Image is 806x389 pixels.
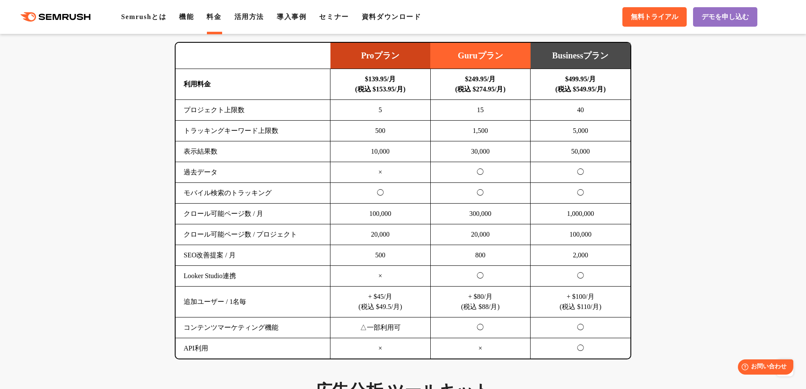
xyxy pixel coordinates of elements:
[531,204,631,224] td: 1,000,000
[531,224,631,245] td: 100,000
[430,338,531,359] td: ×
[531,266,631,287] td: ◯
[176,224,330,245] td: クロール可能ページ数 / プロジェクト
[531,338,631,359] td: ◯
[330,121,431,141] td: 500
[430,121,531,141] td: 1,500
[430,141,531,162] td: 30,000
[531,245,631,266] td: 2,000
[430,183,531,204] td: ◯
[330,43,431,69] td: Proプラン
[234,13,264,20] a: 活用方法
[631,13,678,22] span: 無料トライアル
[176,245,330,266] td: SEO改善提案 / 月
[531,100,631,121] td: 40
[430,266,531,287] td: ◯
[701,13,749,22] span: デモを申し込む
[330,183,431,204] td: ◯
[430,204,531,224] td: 300,000
[176,141,330,162] td: 表示結果数
[430,287,531,317] td: + $80/月 (税込 $88/月)
[179,13,194,20] a: 機能
[455,75,506,93] b: $249.95/月 (税込 $274.95/月)
[531,162,631,183] td: ◯
[355,75,405,93] b: $139.95/月 (税込 $153.95/月)
[176,287,330,317] td: 追加ユーザー / 1名毎
[176,100,330,121] td: プロジェクト上限数
[176,183,330,204] td: モバイル検索のトラッキング
[176,162,330,183] td: 過去データ
[330,338,431,359] td: ×
[430,43,531,69] td: Guruプラン
[176,204,330,224] td: クロール可能ページ数 / 月
[531,43,631,69] td: Businessプラン
[206,13,221,20] a: 料金
[622,7,687,27] a: 無料トライアル
[184,80,211,88] b: 利用料金
[362,13,421,20] a: 資料ダウンロード
[330,224,431,245] td: 20,000
[319,13,349,20] a: セミナー
[430,224,531,245] td: 20,000
[531,141,631,162] td: 50,000
[330,141,431,162] td: 10,000
[176,121,330,141] td: トラッキングキーワード上限数
[430,100,531,121] td: 15
[430,245,531,266] td: 800
[330,245,431,266] td: 500
[693,7,757,27] a: デモを申し込む
[277,13,306,20] a: 導入事例
[531,121,631,141] td: 5,000
[555,75,605,93] b: $499.95/月 (税込 $549.95/月)
[430,317,531,338] td: ◯
[731,356,797,380] iframe: Help widget launcher
[531,317,631,338] td: ◯
[176,338,330,359] td: API利用
[330,100,431,121] td: 5
[121,13,166,20] a: Semrushとは
[330,162,431,183] td: ×
[531,287,631,317] td: + $100/月 (税込 $110/月)
[330,204,431,224] td: 100,000
[430,162,531,183] td: ◯
[176,317,330,338] td: コンテンツマーケティング機能
[330,317,431,338] td: △一部利用可
[330,266,431,287] td: ×
[176,266,330,287] td: Looker Studio連携
[330,287,431,317] td: + $45/月 (税込 $49.5/月)
[531,183,631,204] td: ◯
